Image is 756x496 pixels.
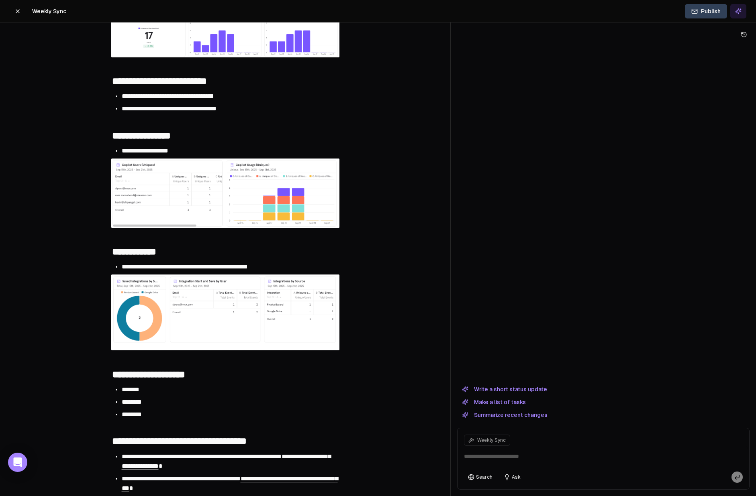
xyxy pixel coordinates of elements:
button: Ask [500,472,525,483]
button: Write a short status update [457,384,552,394]
span: Weekly Sync [32,7,66,15]
img: 2025-09-29_10-47-26.png [111,8,339,57]
div: Open Intercom Messenger [8,453,27,472]
img: 2025-09-22_11-41-36.png [111,159,339,228]
img: 2025-09-22_11-42-11.png [111,274,339,350]
button: Make a list of tasks [457,397,531,407]
button: Summarize recent changes [457,410,552,420]
span: Weekly Sync [477,437,506,443]
button: Publish [685,4,727,18]
button: Search [464,472,497,483]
